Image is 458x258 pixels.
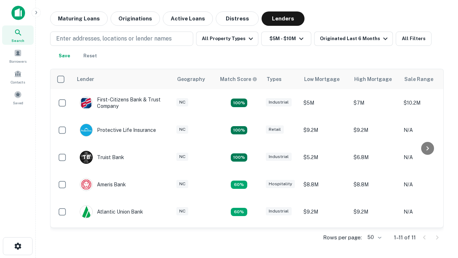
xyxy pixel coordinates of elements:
div: Hospitality [266,180,295,188]
button: Lenders [262,11,304,26]
img: capitalize-icon.png [11,6,25,20]
img: picture [80,206,92,218]
div: Industrial [266,207,292,215]
div: Protective Life Insurance [80,124,156,137]
td: $9.2M [350,116,400,144]
button: Maturing Loans [50,11,108,26]
div: Types [267,75,282,83]
button: Distress [216,11,259,26]
img: picture [80,97,92,109]
span: Borrowers [9,58,26,64]
div: Matching Properties: 1, hasApolloMatch: undefined [231,181,247,189]
td: $7M [350,89,400,116]
div: NC [176,98,188,106]
span: Search [11,38,24,43]
div: Industrial [266,98,292,106]
div: 50 [365,232,383,243]
div: Matching Properties: 2, hasApolloMatch: undefined [231,99,247,107]
div: NC [176,125,188,134]
th: Types [262,69,300,89]
div: Geography [177,75,205,83]
td: $5.2M [300,144,350,171]
div: NC [176,207,188,215]
th: Low Mortgage [300,69,350,89]
div: Low Mortgage [304,75,340,83]
div: NC [176,180,188,188]
p: Enter addresses, locations or lender names [56,34,172,43]
button: All Filters [396,32,432,46]
div: NC [176,153,188,161]
button: $5M - $10M [261,32,311,46]
span: Contacts [11,79,25,85]
a: Borrowers [2,46,34,66]
button: Enter addresses, locations or lender names [50,32,193,46]
a: Saved [2,88,34,107]
button: Originations [111,11,160,26]
a: Contacts [2,67,34,86]
div: Retail [266,125,284,134]
button: Save your search to get updates of matches that match your search criteria. [53,49,76,63]
th: Capitalize uses an advanced AI algorithm to match your search with the best lender. The match sco... [216,69,262,89]
td: $6.3M [350,225,400,253]
button: All Property Types [196,32,258,46]
img: picture [80,178,92,191]
div: High Mortgage [354,75,392,83]
div: Capitalize uses an advanced AI algorithm to match your search with the best lender. The match sco... [220,75,257,83]
td: $9.2M [350,198,400,225]
td: $6.3M [300,225,350,253]
div: Ameris Bank [80,178,126,191]
div: Industrial [266,153,292,161]
p: T B [83,154,90,161]
div: Matching Properties: 2, hasApolloMatch: undefined [231,126,247,135]
img: picture [80,124,92,136]
td: $8.8M [300,171,350,198]
div: Lender [77,75,94,83]
div: First-citizens Bank & Trust Company [80,96,166,109]
div: Truist Bank [80,151,124,164]
td: $5M [300,89,350,116]
a: Search [2,25,34,45]
div: Atlantic Union Bank [80,205,143,218]
td: $9.2M [300,116,350,144]
td: $9.2M [300,198,350,225]
th: Geography [173,69,216,89]
td: $8.8M [350,171,400,198]
button: Active Loans [163,11,213,26]
p: Rows per page: [323,233,362,242]
iframe: Chat Widget [422,201,458,235]
th: High Mortgage [350,69,400,89]
span: Saved [13,100,23,106]
button: Originated Last 6 Months [314,32,393,46]
div: Sale Range [404,75,433,83]
td: $6.8M [350,144,400,171]
div: Originated Last 6 Months [320,34,390,43]
button: Reset [79,49,102,63]
div: Matching Properties: 3, hasApolloMatch: undefined [231,153,247,162]
h6: Match Score [220,75,256,83]
th: Lender [73,69,173,89]
div: Matching Properties: 1, hasApolloMatch: undefined [231,208,247,216]
p: 1–11 of 11 [394,233,416,242]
